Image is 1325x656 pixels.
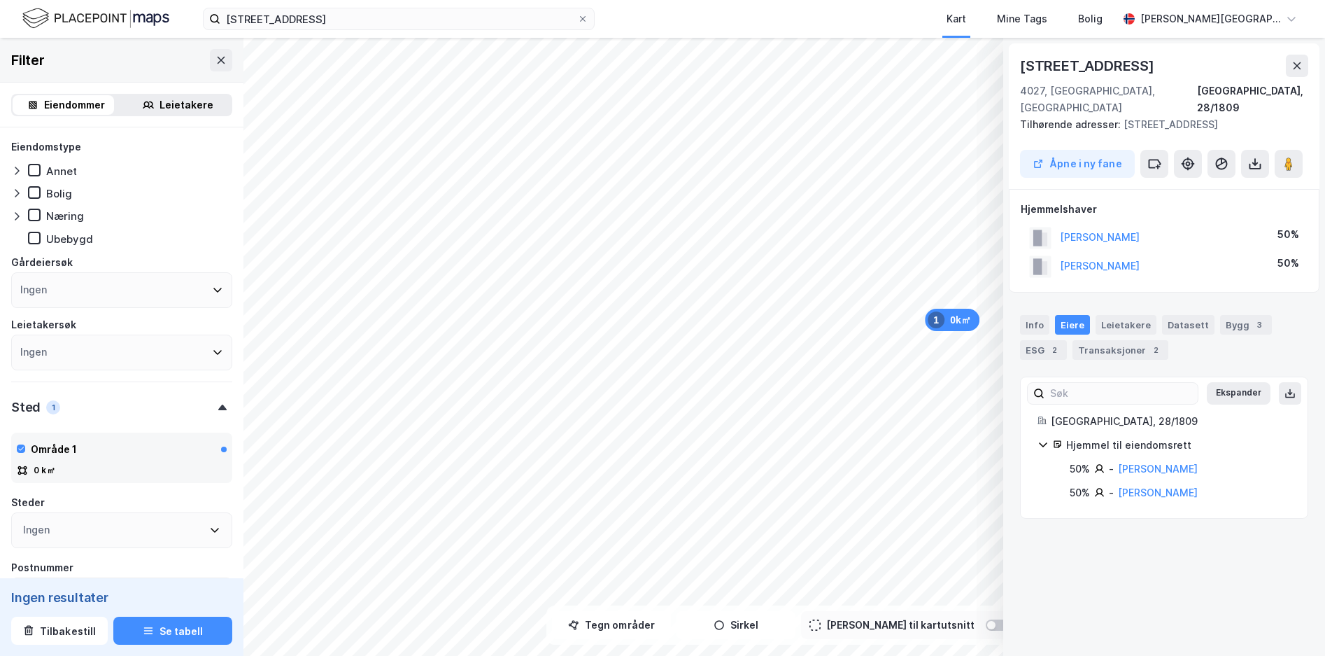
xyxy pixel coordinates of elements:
div: Bolig [1078,11,1103,27]
div: Leietakere [160,97,213,113]
div: Steder [11,494,45,511]
div: Bolig [46,187,72,200]
div: 1 [46,400,60,414]
div: Gårdeiersøk [11,254,73,271]
div: Ingen [20,344,47,361]
div: [GEOGRAPHIC_DATA], 28/1809 [1197,83,1308,116]
span: Tilhørende adresser: [1020,118,1124,130]
div: 50% [1070,484,1090,501]
div: Næring [46,209,84,223]
button: Tegn områder [552,611,671,639]
div: Bygg [1220,315,1272,335]
div: Mine Tags [997,11,1047,27]
div: 1 [928,312,944,328]
div: Ubebygd [46,232,93,246]
div: Filter [11,49,45,71]
div: 3 [1252,318,1266,332]
img: logo.f888ab2527a4732fd821a326f86c7f29.svg [22,6,169,31]
div: Hjemmelshaver [1021,201,1308,218]
div: 50% [1277,226,1299,243]
div: [PERSON_NAME][GEOGRAPHIC_DATA] [1140,11,1280,27]
div: 2 [1047,343,1061,357]
div: 0 k㎡ [34,465,55,476]
div: Postnummer [11,559,73,576]
div: Leietakere [1096,315,1156,335]
div: 50% [1277,255,1299,272]
input: Søk på adresse, matrikkel, gårdeiere, leietakere eller personer [220,8,577,29]
div: - [1109,461,1114,477]
button: Åpne i ny fane [1020,150,1135,178]
div: ESG [1020,340,1067,360]
div: Hjemmel til eiendomsrett [1066,437,1291,454]
div: [PERSON_NAME] til kartutsnitt [826,617,975,634]
div: 50% [1070,461,1090,477]
a: [PERSON_NAME] [1118,463,1198,475]
div: Eiendomstype [11,139,81,155]
button: Tilbakestill [11,617,108,645]
div: Sted [11,399,41,416]
div: Ingen [23,522,50,538]
div: [STREET_ADDRESS] [1020,116,1297,133]
div: Leietakersøk [11,316,76,333]
div: Eiere [1055,315,1090,335]
div: Datasett [1162,315,1214,335]
button: Sirkel [676,611,795,639]
div: Map marker [925,309,979,331]
div: Annet [46,165,77,178]
div: Ingen [20,281,47,298]
input: Søk [1044,383,1198,404]
a: [PERSON_NAME] [1118,487,1198,498]
button: Se tabell [113,617,232,645]
div: Ingen resultater [11,589,232,606]
div: Eiendommer [44,97,105,113]
div: Info [1020,315,1049,335]
div: Område 1 [31,441,77,458]
iframe: Chat Widget [1255,589,1325,656]
div: Transaksjoner [1072,340,1168,360]
div: 4027, [GEOGRAPHIC_DATA], [GEOGRAPHIC_DATA] [1020,83,1197,116]
button: Ekspander [1207,382,1270,405]
div: Kontrollprogram for chat [1255,589,1325,656]
div: - [1109,484,1114,501]
div: 2 [1149,343,1163,357]
div: Kart [947,11,966,27]
div: [GEOGRAPHIC_DATA], 28/1809 [1051,413,1291,430]
div: [STREET_ADDRESS] [1020,55,1157,77]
